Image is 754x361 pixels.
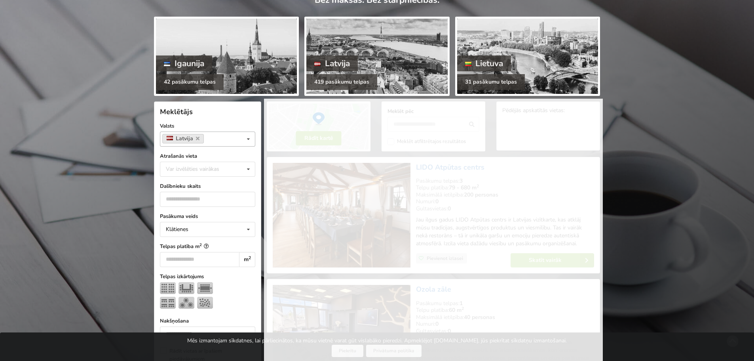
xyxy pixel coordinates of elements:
label: Dalībnieku skaits [160,182,255,190]
img: Klase [160,297,176,309]
div: Igaunija [156,55,212,71]
a: Igaunija 42 pasākumu telpas [154,17,299,96]
label: Pasākuma veids [160,212,255,220]
div: Lietuva [457,55,511,71]
div: 419 pasākumu telpas [306,74,377,90]
label: Telpas izkārtojums [160,273,255,281]
div: Klātienes [166,227,188,232]
div: Var izvēlēties vairākas [164,164,237,174]
label: Atrašanās vieta [160,152,255,160]
sup: 2 [249,255,251,261]
sup: 2 [199,242,202,247]
span: Meklētājs [160,107,193,117]
div: Latvija [306,55,358,71]
img: Teātris [160,282,176,294]
label: Nakšņošana [160,317,255,325]
a: Latvija [162,134,204,143]
div: m [239,252,255,267]
div: 31 pasākumu telpas [457,74,525,90]
label: Telpas platība m [160,243,255,250]
img: Pieņemšana [197,297,213,309]
a: Latvija 419 pasākumu telpas [304,17,449,96]
img: Bankets [179,297,194,309]
img: Sapulce [197,282,213,294]
div: 42 pasākumu telpas [156,74,224,90]
img: U-Veids [179,282,194,294]
label: Valsts [160,122,255,130]
a: Lietuva 31 pasākumu telpas [455,17,600,96]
